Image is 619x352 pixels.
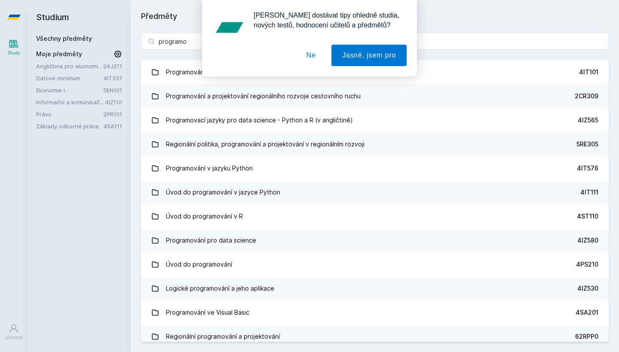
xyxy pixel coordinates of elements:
div: 4PS210 [576,260,598,269]
a: Ekonomie I. [36,86,103,94]
a: Logické programování a jeho aplikace 4IZ530 [141,276,609,300]
div: 4IZ565 [578,116,598,124]
img: notification icon [212,10,247,45]
a: Programování pro data science 4IZ580 [141,228,609,252]
a: Regionální politika, programování a projektování v regionálním rozvoji 5RE305 [141,132,609,156]
a: Programovací jazyky pro data science - Python a R (v angličtině) 4IZ565 [141,108,609,132]
a: Informační a komunikační technologie [36,98,105,106]
a: Programování a projektování regionálního rozvoje cestovního ruchu 2CR309 [141,84,609,108]
div: 4ST110 [577,212,598,221]
div: 4IT111 [580,188,598,197]
div: Regionální programování a projektování [166,328,280,345]
a: Programování ve Visual Basic 4SA201 [141,300,609,325]
div: Programovací jazyky pro data science - Python a R (v angličtině) [166,112,353,129]
a: Základy odborné práce [36,122,104,130]
button: Ne [296,45,327,66]
div: 62RPP0 [575,332,598,341]
div: 5RE305 [576,140,598,149]
div: Programování v jazyku Python [166,160,253,177]
div: Uživatel [5,334,23,341]
a: Regionální programování a projektování 62RPP0 [141,325,609,349]
div: 4IZ530 [577,284,598,293]
div: 2CR309 [575,92,598,100]
button: Jasně, jsem pro [331,45,407,66]
div: Regionální politika, programování a projektování v regionálním rozvoji [166,136,365,153]
div: Úvod do programování v R [166,208,243,225]
div: Programování pro data science [166,232,256,249]
div: Úvod do programování [166,256,232,273]
a: Úvod do programování v jazyce Python 4IT111 [141,180,609,204]
a: 4IZ110 [105,99,122,106]
div: Úvod do programování v jazyce Python [166,184,280,201]
a: 4IT337 [104,75,122,82]
a: Úvod do programování 4PS210 [141,252,609,276]
a: 5EN101 [103,87,122,94]
a: Právo [36,110,103,118]
div: Programování a projektování regionálního rozvoje cestovního ruchu [166,88,361,105]
a: Úvod do programování v R 4ST110 [141,204,609,228]
a: 2PR101 [103,111,122,118]
a: Programování v jazyku Python 4IT576 [141,156,609,180]
a: 4SA111 [104,123,122,130]
div: Logické programování a jeho aplikace [166,280,274,297]
div: 4IT576 [577,164,598,173]
div: 4IZ580 [577,236,598,245]
div: Programování ve Visual Basic [166,304,249,321]
div: [PERSON_NAME] dostávat tipy ohledně studia, nových testů, hodnocení učitelů a předmětů? [247,10,407,30]
a: Uživatel [2,319,26,345]
div: 4SA201 [576,308,598,317]
a: Datové minimum [36,74,104,82]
